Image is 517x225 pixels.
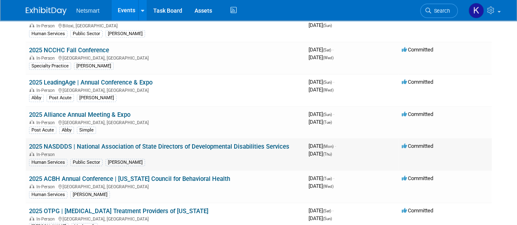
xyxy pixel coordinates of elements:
span: (Wed) [323,56,333,60]
span: Netsmart [76,7,100,14]
div: [GEOGRAPHIC_DATA], [GEOGRAPHIC_DATA] [29,215,302,222]
img: Kaitlyn Woicke [468,3,484,18]
span: In-Person [36,23,57,29]
div: Public Sector [70,30,103,38]
span: In-Person [36,184,57,189]
a: Search [420,4,458,18]
div: Abby [59,127,74,134]
span: [DATE] [309,175,334,181]
img: In-Person Event [29,23,34,27]
div: [GEOGRAPHIC_DATA], [GEOGRAPHIC_DATA] [29,54,302,61]
span: Committed [402,207,433,214]
span: - [335,143,336,149]
div: Simple [77,127,96,134]
span: In-Person [36,88,57,93]
span: [DATE] [309,87,333,93]
div: Specialty Practice [29,62,71,70]
span: Committed [402,47,433,53]
span: (Thu) [323,152,332,156]
span: [DATE] [309,79,334,85]
img: In-Person Event [29,120,34,124]
div: [GEOGRAPHIC_DATA], [GEOGRAPHIC_DATA] [29,119,302,125]
a: 2025 ACBH Annual Conference​ | [US_STATE] Council for Behavioral Health​ [29,175,230,183]
span: In-Person [36,152,57,157]
div: Human Services [29,30,67,38]
span: [DATE] [309,183,333,189]
div: [PERSON_NAME] [77,94,116,102]
span: (Sun) [323,112,332,117]
div: [PERSON_NAME] [74,62,114,70]
span: [DATE] [309,207,333,214]
span: [DATE] [309,143,336,149]
span: (Wed) [323,88,333,92]
span: - [332,47,333,53]
div: Post Acute [29,127,56,134]
div: [PERSON_NAME] [105,159,145,166]
div: Abby [29,94,44,102]
span: [DATE] [309,215,332,221]
div: Human Services [29,159,67,166]
span: - [332,207,333,214]
a: 2025 NASDDDS | National Association of State Directors of Developmental Disabilities Services [29,143,289,150]
span: (Sat) [323,48,331,52]
span: Committed [402,111,433,117]
span: - [333,79,334,85]
span: (Sun) [323,216,332,221]
span: In-Person [36,216,57,222]
span: [DATE] [309,54,333,60]
span: In-Person [36,120,57,125]
span: Search [431,8,450,14]
div: Biloxi, [GEOGRAPHIC_DATA] [29,22,302,29]
span: (Sun) [323,80,332,85]
div: Post Acute [47,94,74,102]
div: [PERSON_NAME] [105,30,145,38]
span: [DATE] [309,151,332,157]
a: 2025 Alliance Annual Meeting & Expo [29,111,130,118]
span: Committed [402,143,433,149]
span: Committed [402,175,433,181]
span: [DATE] [309,119,332,125]
span: [DATE] [309,47,333,53]
div: [PERSON_NAME] [70,191,110,198]
span: (Mon) [323,144,333,149]
a: 2025 NCCHC Fall Conference [29,47,109,54]
div: Public Sector [70,159,103,166]
span: In-Person [36,56,57,61]
span: - [333,111,334,117]
img: In-Person Event [29,56,34,60]
img: In-Person Event [29,184,34,188]
div: [GEOGRAPHIC_DATA], [GEOGRAPHIC_DATA] [29,87,302,93]
div: [GEOGRAPHIC_DATA], [GEOGRAPHIC_DATA] [29,183,302,189]
a: 2025 LeadingAge | Annual Conference & Expo [29,79,152,86]
div: Human Services [29,191,67,198]
span: (Sun) [323,23,332,28]
span: [DATE] [309,111,334,117]
span: (Wed) [323,184,333,189]
img: In-Person Event [29,216,34,221]
span: - [333,175,334,181]
a: 2025 OTPG | [MEDICAL_DATA] Treatment Providers of [US_STATE] [29,207,208,215]
img: ExhibitDay [26,7,67,15]
span: (Sat) [323,209,331,213]
img: In-Person Event [29,152,34,156]
span: (Tue) [323,176,332,181]
span: (Tue) [323,120,332,125]
span: Committed [402,79,433,85]
img: In-Person Event [29,88,34,92]
span: [DATE] [309,22,332,28]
